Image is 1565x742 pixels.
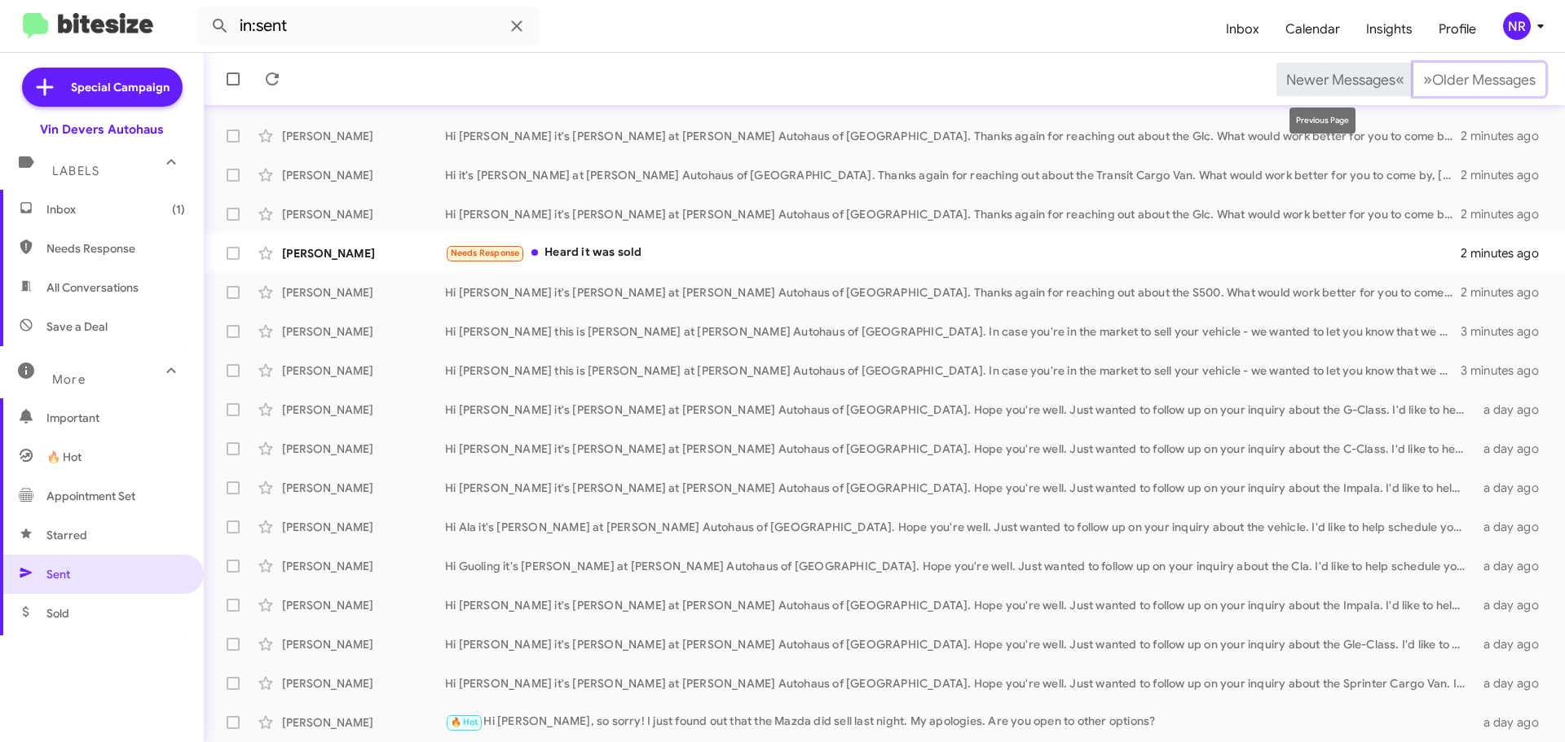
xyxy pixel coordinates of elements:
span: Save a Deal [46,318,108,335]
div: Hi it's [PERSON_NAME] at [PERSON_NAME] Autohaus of [GEOGRAPHIC_DATA]. Thanks again for reaching o... [445,167,1461,183]
div: 2 minutes ago [1461,245,1552,261]
span: « [1395,69,1404,90]
div: 2 minutes ago [1461,128,1552,144]
span: Inbox [46,201,185,217]
div: 3 minutes ago [1461,323,1552,340]
div: a day ago [1474,675,1552,692]
span: » [1423,69,1432,90]
div: Hi [PERSON_NAME] this is [PERSON_NAME] at [PERSON_NAME] Autohaus of [GEOGRAPHIC_DATA]. In case yo... [445,323,1461,340]
div: 2 minutes ago [1461,284,1552,301]
div: a day ago [1474,480,1552,496]
div: [PERSON_NAME] [282,558,445,574]
span: Appointment Set [46,488,135,504]
a: Inbox [1213,6,1272,53]
div: [PERSON_NAME] [282,675,445,692]
div: Hi [PERSON_NAME] it's [PERSON_NAME] at [PERSON_NAME] Autohaus of [GEOGRAPHIC_DATA]. Thanks again ... [445,128,1461,144]
div: a day ago [1474,636,1552,652]
button: Previous [1276,63,1414,96]
button: Next [1413,63,1545,96]
span: Important [46,410,185,426]
div: Hi Ala it's [PERSON_NAME] at [PERSON_NAME] Autohaus of [GEOGRAPHIC_DATA]. Hope you're well. Just ... [445,519,1474,535]
div: Hi Guoling it's [PERSON_NAME] at [PERSON_NAME] Autohaus of [GEOGRAPHIC_DATA]. Hope you're well. J... [445,558,1474,574]
div: Hi [PERSON_NAME] this is [PERSON_NAME] at [PERSON_NAME] Autohaus of [GEOGRAPHIC_DATA]. In case yo... [445,362,1461,379]
span: (1) [172,201,185,217]
div: Hi [PERSON_NAME] it's [PERSON_NAME] at [PERSON_NAME] Autohaus of [GEOGRAPHIC_DATA]. Hope you're w... [445,675,1474,692]
div: Hi [PERSON_NAME] it's [PERSON_NAME] at [PERSON_NAME] Autohaus of [GEOGRAPHIC_DATA]. Thanks again ... [445,206,1461,222]
div: Hi [PERSON_NAME] it's [PERSON_NAME] at [PERSON_NAME] Autohaus of [GEOGRAPHIC_DATA]. Hope you're w... [445,441,1474,457]
div: [PERSON_NAME] [282,519,445,535]
div: Heard it was sold [445,244,1461,262]
div: Hi [PERSON_NAME] it's [PERSON_NAME] at [PERSON_NAME] Autohaus of [GEOGRAPHIC_DATA]. Hope you're w... [445,636,1474,652]
span: Newer Messages [1286,71,1395,89]
div: [PERSON_NAME] [282,597,445,613]
span: Sold [46,605,69,621]
div: [PERSON_NAME] [282,167,445,183]
span: Special Campaign [71,79,170,95]
div: Hi [PERSON_NAME] it's [PERSON_NAME] at [PERSON_NAME] Autohaus of [GEOGRAPHIC_DATA]. Hope you're w... [445,597,1474,613]
div: [PERSON_NAME] [282,636,445,652]
span: 🔥 Hot [451,717,478,727]
span: Sent [46,566,70,582]
div: a day ago [1474,519,1552,535]
div: a day ago [1474,597,1552,613]
div: [PERSON_NAME] [282,402,445,418]
div: [PERSON_NAME] [282,480,445,496]
span: Older Messages [1432,71,1536,89]
div: [PERSON_NAME] [282,323,445,340]
div: Hi [PERSON_NAME] it's [PERSON_NAME] at [PERSON_NAME] Autohaus of [GEOGRAPHIC_DATA]. Hope you're w... [445,402,1474,418]
nav: Page navigation example [1277,63,1545,96]
div: [PERSON_NAME] [282,362,445,379]
div: [PERSON_NAME] [282,714,445,731]
div: a day ago [1474,441,1552,457]
div: 2 minutes ago [1461,167,1552,183]
div: Hi [PERSON_NAME] it's [PERSON_NAME] at [PERSON_NAME] Autohaus of [GEOGRAPHIC_DATA]. Hope you're w... [445,480,1474,496]
div: [PERSON_NAME] [282,206,445,222]
div: a day ago [1474,558,1552,574]
span: Starred [46,527,87,543]
span: Labels [52,164,99,178]
div: [PERSON_NAME] [282,245,445,261]
div: [PERSON_NAME] [282,441,445,457]
div: [PERSON_NAME] [282,128,445,144]
a: Calendar [1272,6,1353,53]
div: Vin Devers Autohaus [40,121,164,138]
span: 🔥 Hot [46,449,82,465]
div: 3 minutes ago [1461,362,1552,379]
div: Hi [PERSON_NAME] it's [PERSON_NAME] at [PERSON_NAME] Autohaus of [GEOGRAPHIC_DATA]. Thanks again ... [445,284,1461,301]
a: Insights [1353,6,1426,53]
div: a day ago [1474,714,1552,731]
div: [PERSON_NAME] [282,284,445,301]
input: Search [197,7,540,46]
div: a day ago [1474,402,1552,418]
div: 2 minutes ago [1461,206,1552,222]
span: More [52,372,86,387]
a: Profile [1426,6,1489,53]
div: Hi [PERSON_NAME], so sorry! I just found out that the Mazda did sell last night. My apologies. Ar... [445,713,1474,731]
a: Special Campaign [22,68,183,107]
div: Previous Page [1289,108,1356,134]
span: Needs Response [46,240,185,257]
div: NR [1503,12,1531,40]
button: NR [1489,12,1547,40]
span: Needs Response [451,248,520,258]
span: All Conversations [46,279,139,296]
